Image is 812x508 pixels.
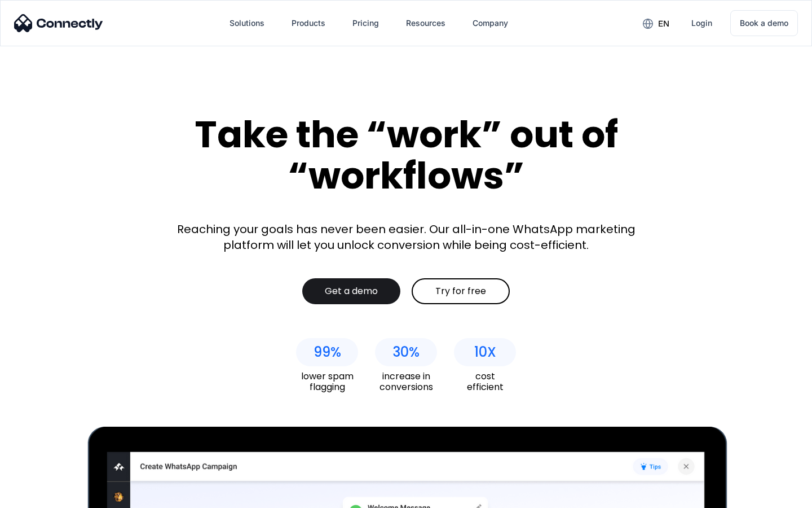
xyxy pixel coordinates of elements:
[658,16,669,32] div: en
[296,371,358,392] div: lower spam flagging
[23,488,68,504] ul: Language list
[169,221,643,253] div: Reaching your goals has never been easier. Our all-in-one WhatsApp marketing platform will let yo...
[412,278,510,304] a: Try for free
[343,10,388,37] a: Pricing
[325,286,378,297] div: Get a demo
[375,371,437,392] div: increase in conversions
[435,286,486,297] div: Try for free
[292,15,325,31] div: Products
[406,15,445,31] div: Resources
[230,15,264,31] div: Solutions
[454,371,516,392] div: cost efficient
[352,15,379,31] div: Pricing
[314,344,341,360] div: 99%
[682,10,721,37] a: Login
[473,15,508,31] div: Company
[302,278,400,304] a: Get a demo
[11,488,68,504] aside: Language selected: English
[392,344,420,360] div: 30%
[730,10,798,36] a: Book a demo
[474,344,496,360] div: 10X
[152,114,660,196] div: Take the “work” out of “workflows”
[691,15,712,31] div: Login
[14,14,103,32] img: Connectly Logo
